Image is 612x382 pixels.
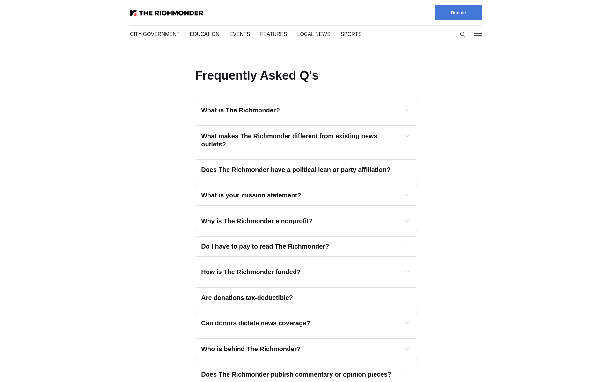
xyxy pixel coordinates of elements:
[201,166,390,173] strong: Does The Richmonder have a political lean or party affiliation?
[201,294,293,301] strong: Are donations tax-deductible?
[403,166,411,173] button: Expand toggle to read content
[403,106,411,114] button: Expand toggle to read content
[435,5,482,20] a: Donate
[201,345,301,352] strong: Who is behind The Richmonder?
[403,294,411,301] button: Expand toggle to read content
[130,10,203,16] img: The Richmonder
[260,32,287,37] a: Features
[403,217,411,224] button: Expand toggle to read content
[403,370,411,378] button: Expand toggle to read content
[403,132,411,139] button: Expand toggle to read content
[195,69,319,82] h1: Frequently Asked Q's
[403,242,411,250] button: Expand toggle to read content
[201,371,391,378] strong: Does The Richmonder publish commentary or opinion pieces?
[297,32,331,37] a: Local News
[201,132,379,148] strong: What makes The Richmonder different from existing news outlets?
[201,320,310,327] strong: Can donors dictate news coverage?
[403,319,411,327] button: Expand toggle to read content
[201,217,313,224] strong: Why is The Richmonder a nonprofit?
[229,32,250,37] a: Events
[201,243,329,250] strong: Do I have to pay to read The Richmonder?
[201,192,301,199] strong: What is your mission statement?
[403,345,411,352] button: Expand toggle to read content
[190,32,219,37] a: Education
[341,32,362,37] a: Sports
[458,30,468,39] button: Search this site
[201,268,301,275] strong: How is The Richmonder funded?
[403,191,411,199] button: Expand toggle to read content
[130,32,179,37] a: City Government
[558,351,612,382] iframe: portal-trigger
[403,268,411,275] button: Expand toggle to read content
[201,107,280,114] strong: What is The Richmonder?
